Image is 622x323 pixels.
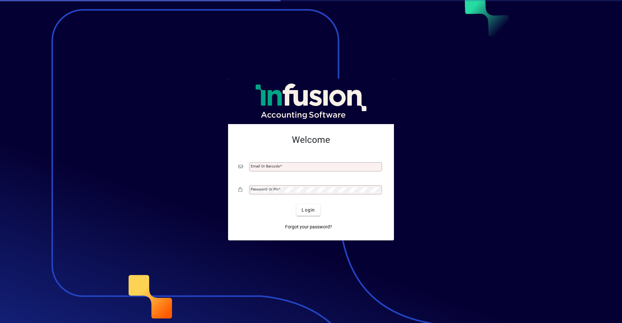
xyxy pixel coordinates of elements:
[285,224,332,230] span: Forgot your password?
[251,164,280,168] mat-label: Email or Barcode
[296,204,320,216] button: Login
[302,207,315,213] span: Login
[251,187,279,191] mat-label: Password or Pin
[238,134,384,145] h2: Welcome
[282,221,335,233] a: Forgot your password?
